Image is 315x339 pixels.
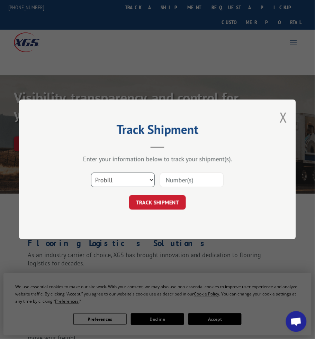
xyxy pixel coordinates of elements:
[54,155,261,163] div: Enter your information below to track your shipment(s).
[129,195,186,210] button: TRACK SHIPMENT
[160,173,224,187] input: Number(s)
[280,108,287,126] button: Close modal
[54,125,261,138] h2: Track Shipment
[286,311,307,332] div: Open chat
